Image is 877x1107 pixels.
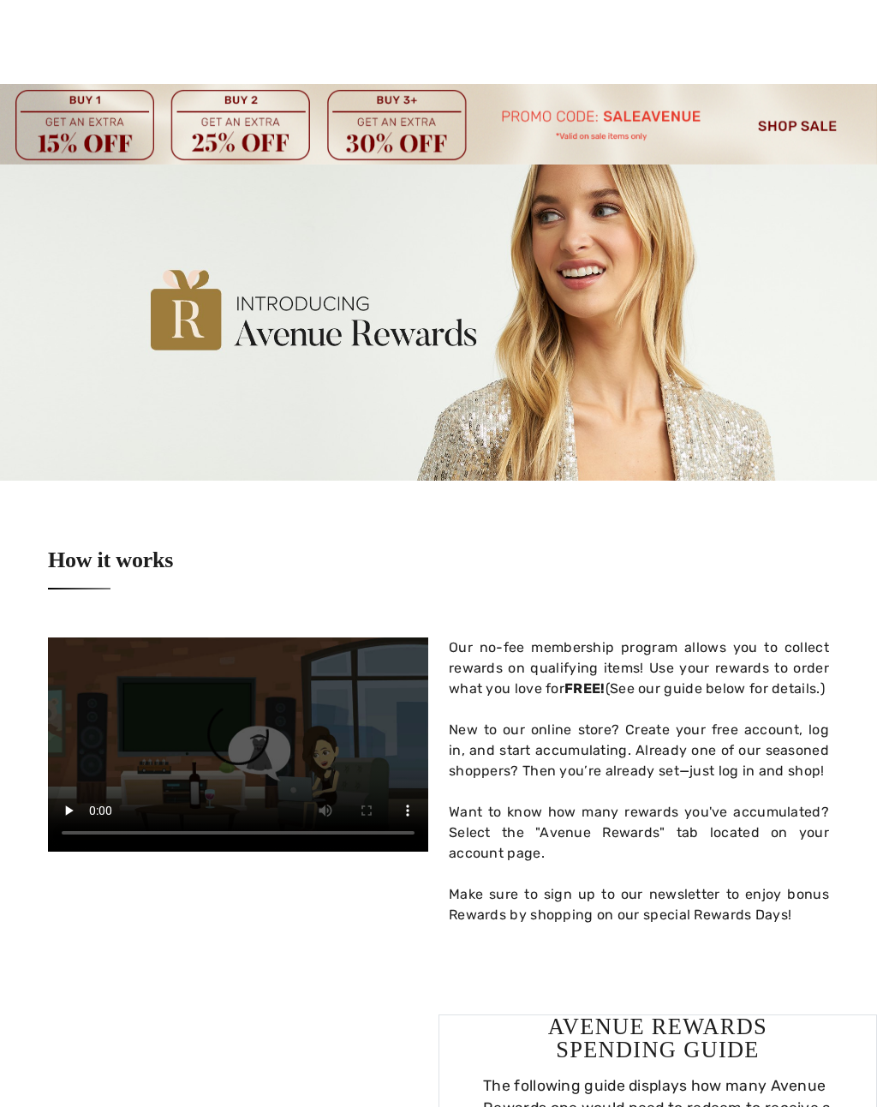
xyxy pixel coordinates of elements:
h2: Avenue rewards spending guide [483,1015,832,1061]
iframe: Opens a widget where you can find more information [767,1056,860,1098]
div: Make sure to sign up to our newsletter to enjoy bonus Rewards by shopping on our special Rewards ... [449,884,829,925]
div: Want to know how many rewards you've accumulated? Select the "Avenue Rewards" tab located on your... [449,802,829,864]
video: Your browser does not support embedded videos. [48,637,428,852]
div: New to our online store? Create your free account, log in, and start accumulating. Already one of... [449,720,829,781]
strong: FREE! [564,680,606,697]
h1: How it works [48,549,173,589]
div: Our no-fee membership program allows you to collect rewards on qualifying items! Use your rewards... [449,637,829,699]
